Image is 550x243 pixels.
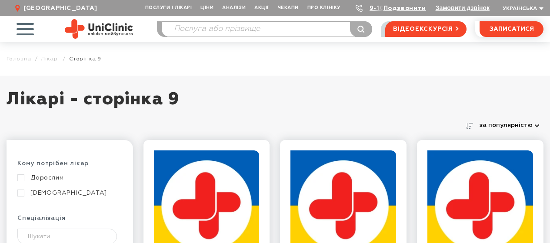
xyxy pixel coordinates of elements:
[41,56,59,62] a: Лікарі
[503,6,537,11] span: Українська
[490,26,534,32] span: записатися
[383,5,426,11] a: Подзвонити
[476,119,543,131] button: за популярністю
[480,21,543,37] button: записатися
[393,22,453,37] span: відеоекскурсія
[23,4,97,12] span: [GEOGRAPHIC_DATA]
[65,19,133,39] img: Uniclinic
[436,4,490,11] button: Замовити дзвінок
[385,21,467,37] a: відеоекскурсія
[7,89,543,119] h1: Лікарі - сторінка 9
[17,214,122,229] div: Спеціалізація
[162,22,372,37] input: Послуга або прізвище
[17,160,122,174] div: Кому потрібен лікар
[7,56,31,62] a: Головна
[69,56,101,62] span: Cторінка 9
[17,189,120,197] a: [DEMOGRAPHIC_DATA]
[17,174,120,182] a: Дорослим
[500,6,543,12] button: Українська
[370,5,389,11] a: 9-103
